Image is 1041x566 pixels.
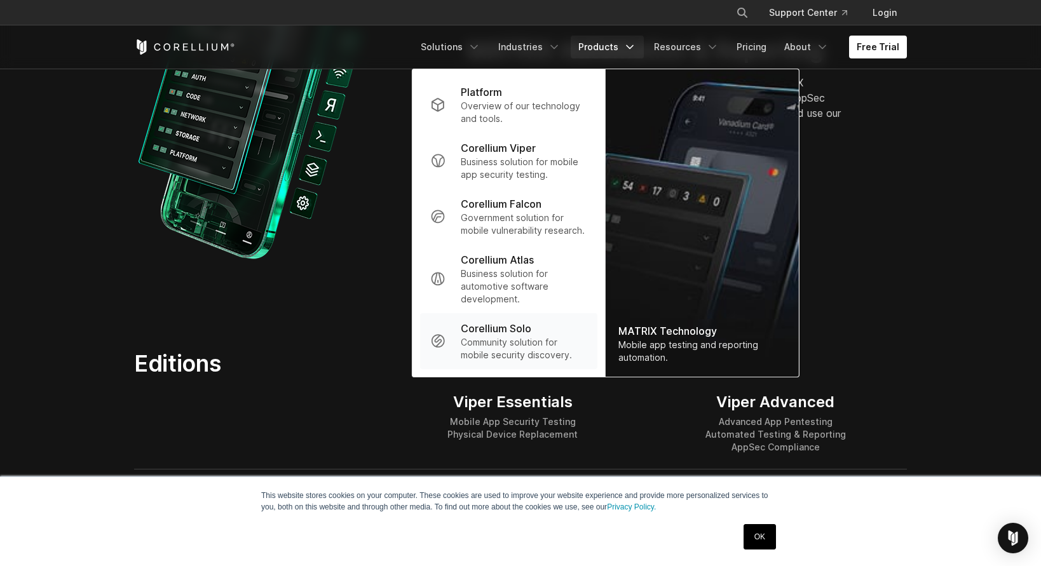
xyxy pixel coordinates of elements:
[849,36,907,58] a: Free Trial
[744,524,776,549] a: OK
[461,84,502,100] p: Platform
[491,36,568,58] a: Industries
[607,502,656,511] a: Privacy Policy.
[646,36,726,58] a: Resources
[606,69,799,377] a: MATRIX Technology Mobile app testing and reporting automation.
[731,1,754,24] button: Search
[461,156,587,181] p: Business solution for mobile app security testing.
[461,252,534,267] p: Corellium Atlas
[413,36,488,58] a: Solutions
[461,100,587,125] p: Overview of our technology and tools.
[447,393,578,412] div: Viper Essentials
[729,36,774,58] a: Pricing
[705,393,846,412] div: Viper Advanced
[413,36,907,58] div: Navigation Menu
[461,212,587,237] p: Government solution for mobile vulnerability research.
[998,523,1028,553] div: Open Intercom Messenger
[777,36,836,58] a: About
[261,490,780,513] p: This website stores cookies on your computer. These cookies are used to improve your website expe...
[420,313,597,369] a: Corellium Solo Community solution for mobile security discovery.
[420,133,597,189] a: Corellium Viper Business solution for mobile app security testing.
[447,415,578,441] div: Mobile App Security Testing Physical Device Replacement
[420,245,597,313] a: Corellium Atlas Business solution for automotive software development.
[461,321,531,336] p: Corellium Solo
[420,77,597,133] a: Platform Overview of our technology and tools.
[759,1,857,24] a: Support Center
[571,36,644,58] a: Products
[618,339,786,364] div: Mobile app testing and reporting automation.
[461,196,541,212] p: Corellium Falcon
[705,415,846,454] div: Advanced App Pentesting Automated Testing & Reporting AppSec Compliance
[461,336,587,361] p: Community solution for mobile security discovery.
[606,69,799,377] img: Matrix_WebNav_1x
[420,189,597,245] a: Corellium Falcon Government solution for mobile vulnerability research.
[618,323,786,339] div: MATRIX Technology
[461,140,536,156] p: Corellium Viper
[721,1,907,24] div: Navigation Menu
[461,267,587,306] p: Business solution for automotive software development.
[862,1,907,24] a: Login
[134,39,235,55] a: Corellium Home
[134,349,641,377] h2: Editions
